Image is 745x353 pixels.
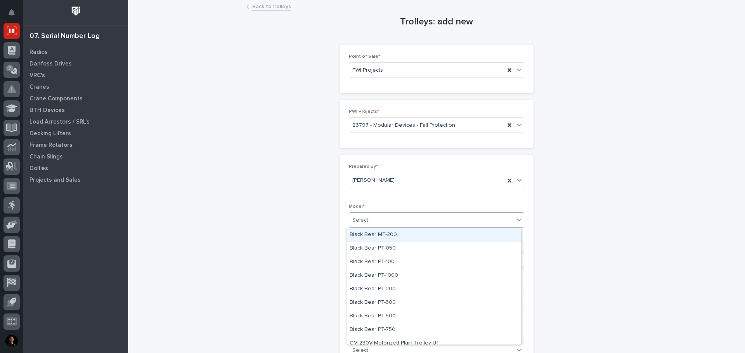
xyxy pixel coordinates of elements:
span: Point of Sale [349,54,380,59]
div: Black Bear PT-050 [347,242,521,255]
p: VRC's [29,72,45,79]
a: Danfoss Drives [23,58,128,69]
div: Black Bear PT-300 [347,296,521,310]
a: Radios [23,46,128,58]
a: Load Arrestors / SRL's [23,116,128,127]
span: PWI Projects [352,66,383,74]
a: Cranes [23,81,128,93]
div: Notifications [10,9,20,22]
p: Radios [29,49,48,56]
div: CM 230V Motorized Plain Trolley-UT [347,337,521,350]
span: [PERSON_NAME] [352,176,395,184]
span: 26797 - Modular Devices - Fall Protection [352,121,455,129]
a: Projects and Sales [23,174,128,186]
a: BTH Devices [23,104,128,116]
p: Load Arrestors / SRL's [29,119,90,126]
div: 07. Serial Number Log [29,32,100,41]
p: BTH Devices [29,107,65,114]
a: Crane Components [23,93,128,104]
div: Black Bear MT-200 [347,228,521,242]
p: Chain Slings [29,153,63,160]
div: Black Bear PT-500 [347,310,521,323]
span: PWI Projects [349,109,379,114]
a: Decking Lifters [23,127,128,139]
p: Dollies [29,165,48,172]
p: Projects and Sales [29,177,81,184]
button: users-avatar [3,333,20,349]
a: Dollies [23,162,128,174]
button: Notifications [3,5,20,21]
p: Danfoss Drives [29,60,72,67]
p: Decking Lifters [29,130,71,137]
img: Workspace Logo [69,4,83,18]
div: Select... [352,216,372,224]
p: Frame Rotators [29,142,73,149]
h1: Trolleys: add new [340,16,534,28]
p: Crane Components [29,95,83,102]
div: Black Bear PT-100 [347,255,521,269]
span: Model [349,204,365,209]
a: Back toTrolleys [252,2,291,10]
div: Black Bear PT-200 [347,282,521,296]
div: Black Bear PT-1000 [347,269,521,282]
div: Black Bear PT-750 [347,323,521,337]
a: Frame Rotators [23,139,128,151]
a: Chain Slings [23,151,128,162]
p: Cranes [29,84,49,91]
a: VRC's [23,69,128,81]
span: Prepared By [349,164,378,169]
